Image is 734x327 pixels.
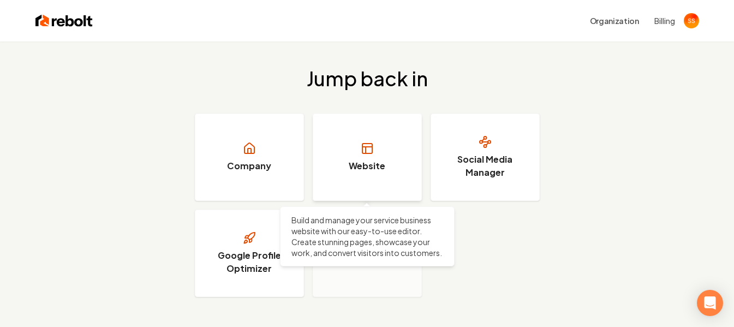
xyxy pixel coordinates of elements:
[654,15,675,26] button: Billing
[208,249,290,275] h3: Google Profile Optimizer
[697,290,723,316] div: Open Intercom Messenger
[684,13,699,28] button: Open user button
[291,215,443,258] p: Build and manage your service business website with our easy-to-use editor. Create stunning pages...
[195,210,304,297] a: Google Profile Optimizer
[227,159,271,173] h3: Company
[431,114,540,201] a: Social Media Manager
[313,114,422,201] a: Website
[195,114,304,201] a: Company
[444,153,526,179] h3: Social Media Manager
[684,13,699,28] img: Steven Scott
[307,68,428,90] h2: Jump back in
[583,11,646,31] button: Organization
[35,13,93,28] img: Rebolt Logo
[349,159,385,173] h3: Website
